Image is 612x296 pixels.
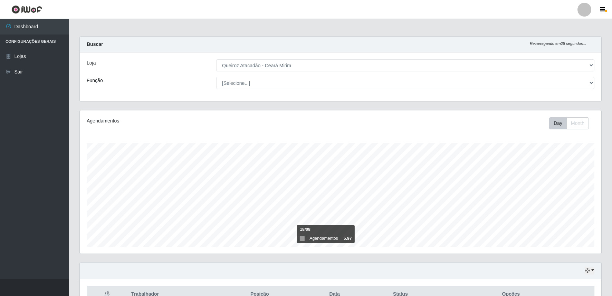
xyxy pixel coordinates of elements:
i: Recarregando em 28 segundos... [530,41,586,46]
strong: Buscar [87,41,103,47]
div: Agendamentos [87,117,292,125]
img: CoreUI Logo [11,5,42,14]
button: Month [566,117,589,129]
label: Loja [87,59,96,67]
div: First group [549,117,589,129]
label: Função [87,77,103,84]
div: Toolbar with button groups [549,117,594,129]
button: Day [549,117,567,129]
